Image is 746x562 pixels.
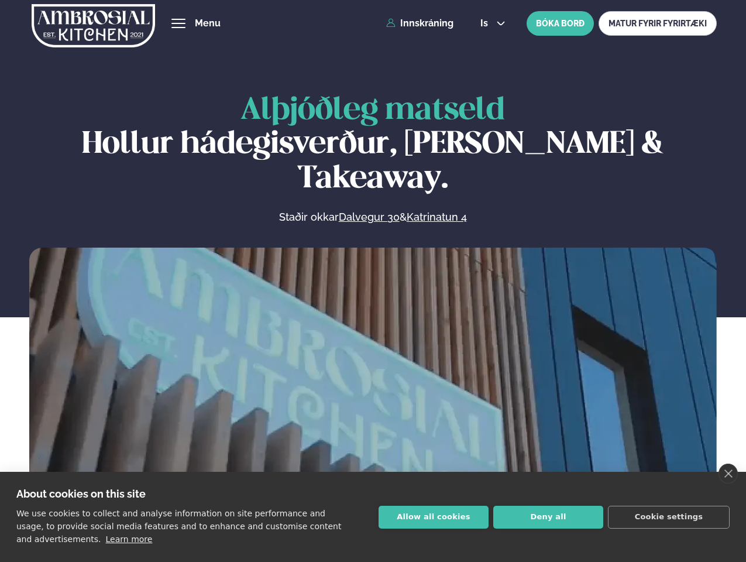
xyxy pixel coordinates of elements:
button: BÓKA BORÐ [527,11,594,36]
p: Staðir okkar & [152,210,594,224]
p: We use cookies to collect and analyse information on site performance and usage, to provide socia... [16,509,341,544]
button: is [471,19,515,28]
a: Learn more [106,534,153,544]
strong: About cookies on this site [16,488,146,500]
a: Innskráning [386,18,453,29]
button: Allow all cookies [379,506,489,529]
button: Cookie settings [608,506,730,529]
a: close [719,464,738,484]
h1: Hollur hádegisverður, [PERSON_NAME] & Takeaway. [29,94,717,196]
button: hamburger [171,16,185,30]
span: Alþjóðleg matseld [240,96,505,125]
a: Katrinatun 4 [407,210,467,224]
img: logo [32,2,155,50]
a: Dalvegur 30 [339,210,400,224]
button: Deny all [493,506,603,529]
a: MATUR FYRIR FYRIRTÆKI [599,11,717,36]
span: is [480,19,491,28]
